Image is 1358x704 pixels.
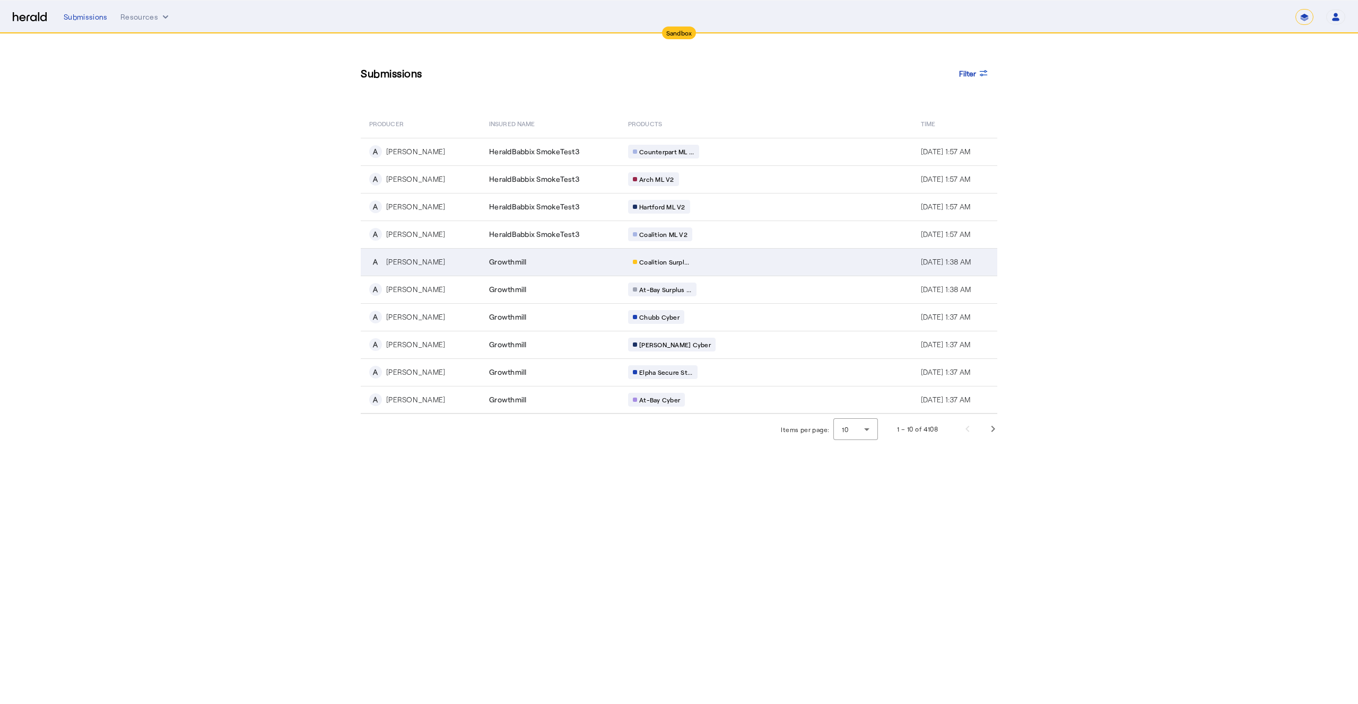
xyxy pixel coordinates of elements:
span: [DATE] 1:57 AM [921,202,971,211]
div: Items per page: [781,424,829,435]
span: Hartford ML V2 [639,203,685,211]
span: [DATE] 1:57 AM [921,174,971,183]
div: [PERSON_NAME] [386,339,445,350]
span: At-Bay Surplus ... [639,285,692,294]
span: Insured Name [489,118,535,128]
span: [PERSON_NAME] Cyber [639,340,711,349]
div: A [369,145,382,158]
span: At-Bay Cyber [639,395,680,404]
button: Next page [980,416,1006,442]
div: A [369,311,382,323]
div: A [369,173,382,186]
button: Filter [951,64,997,83]
span: [DATE] 1:57 AM [921,147,971,156]
div: [PERSON_NAME] [386,312,445,322]
span: Chubb Cyber [639,313,680,321]
span: [DATE] 1:37 AM [921,395,971,404]
span: Growthmill [489,257,527,267]
div: A [369,256,382,268]
span: Coalition Surpl... [639,258,690,266]
span: [DATE] 1:38 AM [921,285,971,294]
span: Arch ML V2 [639,175,674,183]
span: PRODUCTS [628,118,662,128]
table: Table view of all submissions by your platform [361,108,997,414]
div: [PERSON_NAME] [386,284,445,295]
h3: Submissions [361,66,422,81]
div: A [369,366,382,379]
span: Filter [959,68,976,79]
span: [DATE] 1:57 AM [921,230,971,239]
button: Resources dropdown menu [120,12,171,22]
div: [PERSON_NAME] [386,146,445,157]
div: A [369,283,382,296]
span: [DATE] 1:37 AM [921,367,971,376]
span: Elpha Secure St... [639,368,693,376]
div: Sandbox [662,27,697,39]
span: Growthmill [489,367,527,377]
div: [PERSON_NAME] [386,174,445,184]
span: Growthmill [489,312,527,322]
span: HeraldBabbix SmokeTest3 [489,174,579,184]
span: HeraldBabbix SmokeTest3 [489,229,579,240]
span: Growthmill [489,339,527,350]
span: 10 [842,426,848,433]
span: Time [921,118,935,128]
span: [DATE] 1:38 AM [921,257,971,266]
div: A [369,338,382,351]
div: A [369,228,382,241]
div: A [369,200,382,213]
div: A [369,393,382,406]
span: PRODUCER [369,118,404,128]
span: Growthmill [489,394,527,405]
div: Submissions [64,12,108,22]
div: [PERSON_NAME] [386,257,445,267]
span: Growthmill [489,284,527,295]
span: Counterpart ML ... [639,147,694,156]
div: [PERSON_NAME] [386,394,445,405]
div: 1 – 10 of 4108 [897,424,938,434]
span: [DATE] 1:37 AM [921,340,971,349]
div: [PERSON_NAME] [386,201,445,212]
div: [PERSON_NAME] [386,229,445,240]
div: [PERSON_NAME] [386,367,445,377]
span: [DATE] 1:37 AM [921,312,971,321]
span: HeraldBabbix SmokeTest3 [489,201,579,212]
span: Coalition ML V2 [639,230,687,239]
span: HeraldBabbix SmokeTest3 [489,146,579,157]
img: Herald Logo [13,12,47,22]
